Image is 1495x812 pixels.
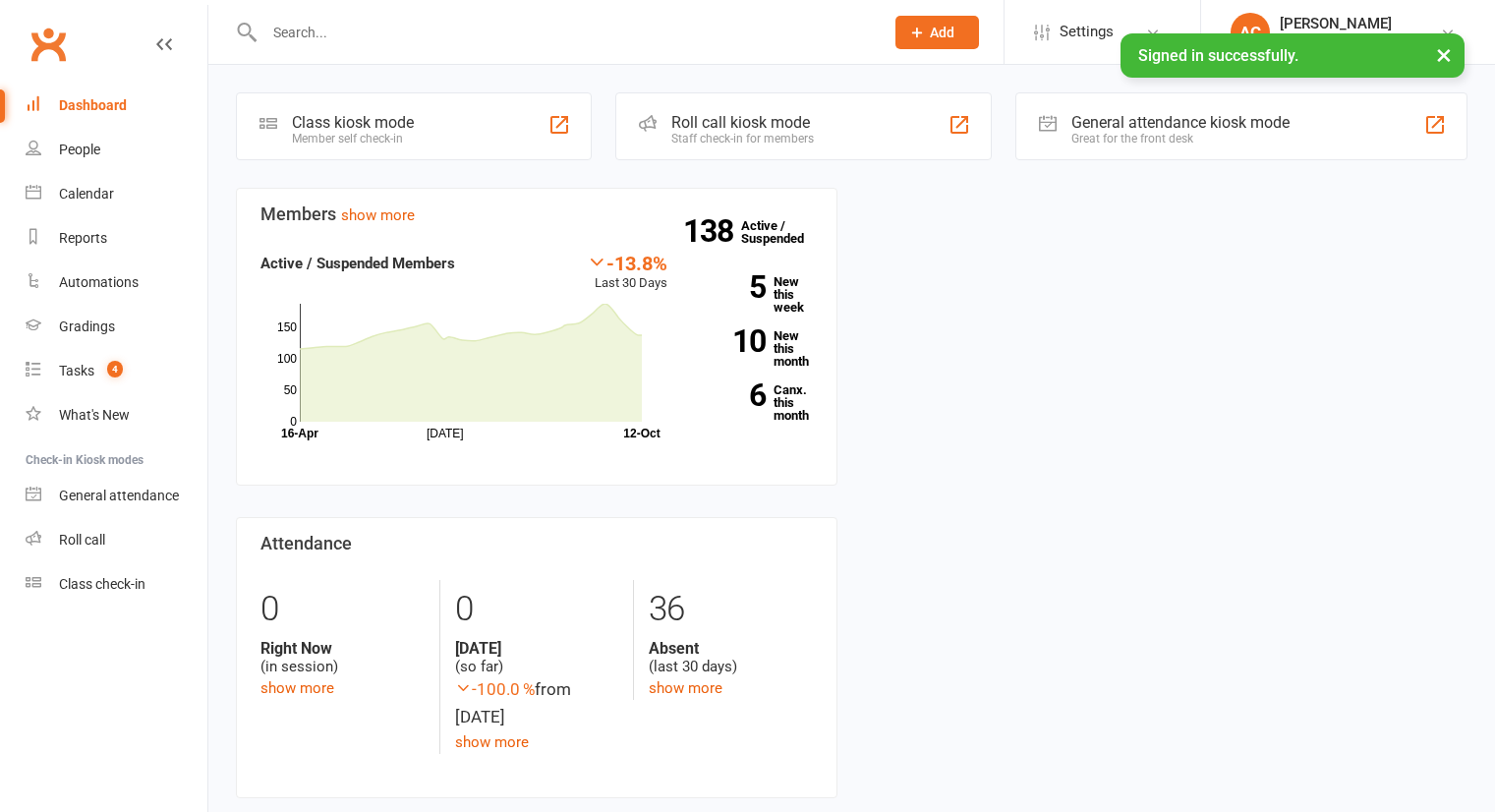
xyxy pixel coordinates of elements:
[26,393,207,437] a: What's New
[1280,32,1430,50] div: The Social Circus Pty Ltd
[587,252,667,294] div: Last 30 Days
[697,326,766,356] strong: 10
[59,488,179,503] div: General attendance
[455,733,529,751] a: show more
[292,113,414,132] div: Class kiosk mode
[59,186,114,202] div: Calendar
[683,216,741,246] strong: 138
[697,272,766,302] strong: 5
[697,329,813,368] a: 10New this month
[1071,132,1290,145] div: Great for the front desk
[649,580,812,639] div: 36
[26,518,207,562] a: Roll call
[292,132,414,145] div: Member self check-in
[1426,33,1462,76] button: ×
[341,206,415,224] a: show more
[59,97,127,113] div: Dashboard
[455,580,618,639] div: 0
[59,319,115,334] div: Gradings
[895,16,979,49] button: Add
[260,204,813,224] h3: Members
[455,679,535,699] span: -100.0 %
[697,275,813,314] a: 5New this week
[59,407,130,423] div: What's New
[649,639,812,658] strong: Absent
[671,132,814,145] div: Staff check-in for members
[59,142,100,157] div: People
[260,255,455,272] strong: Active / Suspended Members
[455,676,618,729] div: from [DATE]
[455,639,618,676] div: (so far)
[1060,10,1114,54] span: Settings
[26,128,207,172] a: People
[26,261,207,305] a: Automations
[59,274,139,290] div: Automations
[930,25,954,40] span: Add
[260,534,813,553] h3: Attendance
[59,363,94,378] div: Tasks
[260,639,425,676] div: (in session)
[1231,13,1270,52] div: AC
[259,19,870,46] input: Search...
[59,230,107,246] div: Reports
[107,361,123,377] span: 4
[1138,46,1298,65] span: Signed in successfully.
[1280,15,1430,32] div: [PERSON_NAME]
[1071,113,1290,132] div: General attendance kiosk mode
[697,380,766,410] strong: 6
[59,576,145,592] div: Class check-in
[260,639,425,658] strong: Right Now
[26,216,207,261] a: Reports
[260,679,334,697] a: show more
[26,474,207,518] a: General attendance kiosk mode
[455,639,618,658] strong: [DATE]
[26,84,207,128] a: Dashboard
[741,204,828,260] a: 138Active / Suspended
[260,580,425,639] div: 0
[24,20,73,69] a: Clubworx
[649,679,722,697] a: show more
[587,252,667,273] div: -13.8%
[649,639,812,676] div: (last 30 days)
[26,305,207,349] a: Gradings
[697,383,813,422] a: 6Canx. this month
[59,532,105,548] div: Roll call
[26,562,207,607] a: Class kiosk mode
[26,349,207,393] a: Tasks 4
[671,113,814,132] div: Roll call kiosk mode
[26,172,207,216] a: Calendar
